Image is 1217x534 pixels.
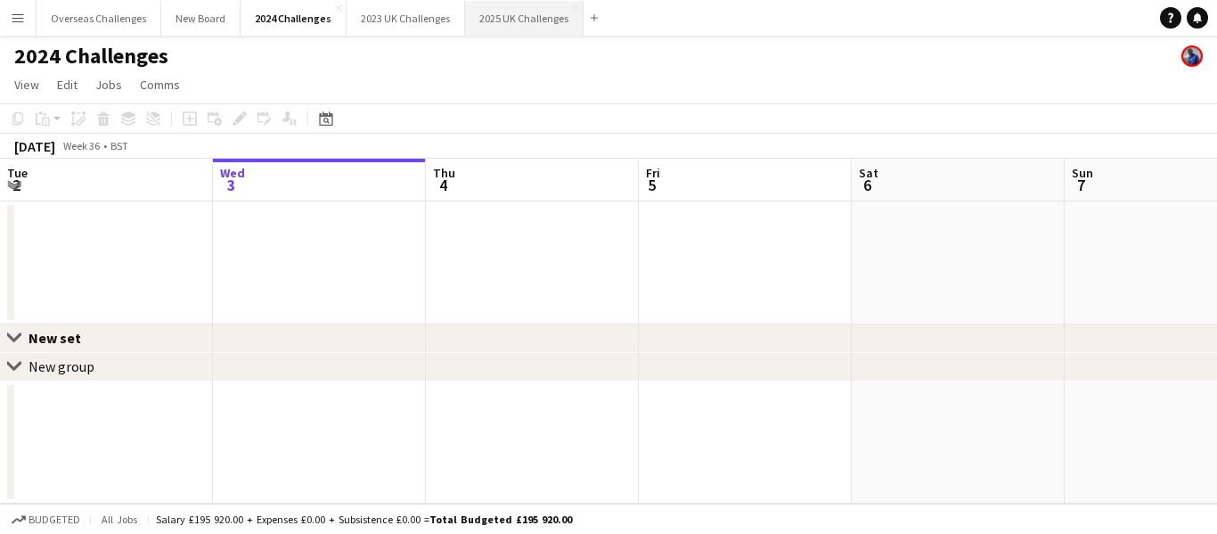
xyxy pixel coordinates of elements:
[59,139,103,152] span: Week 36
[98,513,141,526] span: All jobs
[29,357,94,375] div: New group
[88,73,129,96] a: Jobs
[37,1,161,36] button: Overseas Challenges
[57,77,78,93] span: Edit
[14,43,168,70] h1: 2024 Challenges
[14,137,55,155] div: [DATE]
[133,73,187,96] a: Comms
[1069,175,1093,195] span: 7
[465,1,584,36] button: 2025 UK Challenges
[643,175,660,195] span: 5
[241,1,347,36] button: 2024 Challenges
[14,77,39,93] span: View
[433,165,455,181] span: Thu
[1181,45,1203,67] app-user-avatar: Andy Baker
[217,175,245,195] span: 3
[4,175,28,195] span: 2
[347,1,465,36] button: 2023 UK Challenges
[161,1,241,36] button: New Board
[95,77,122,93] span: Jobs
[110,139,128,152] div: BST
[156,513,572,526] div: Salary £195 920.00 + Expenses £0.00 + Subsistence £0.00 =
[7,165,28,181] span: Tue
[9,510,83,530] button: Budgeted
[856,175,878,195] span: 6
[220,165,245,181] span: Wed
[140,77,180,93] span: Comms
[29,329,95,347] div: New set
[1072,165,1093,181] span: Sun
[859,165,878,181] span: Sat
[29,513,80,526] span: Budgeted
[7,73,46,96] a: View
[429,513,572,526] span: Total Budgeted £195 920.00
[430,175,455,195] span: 4
[646,165,660,181] span: Fri
[50,73,85,96] a: Edit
